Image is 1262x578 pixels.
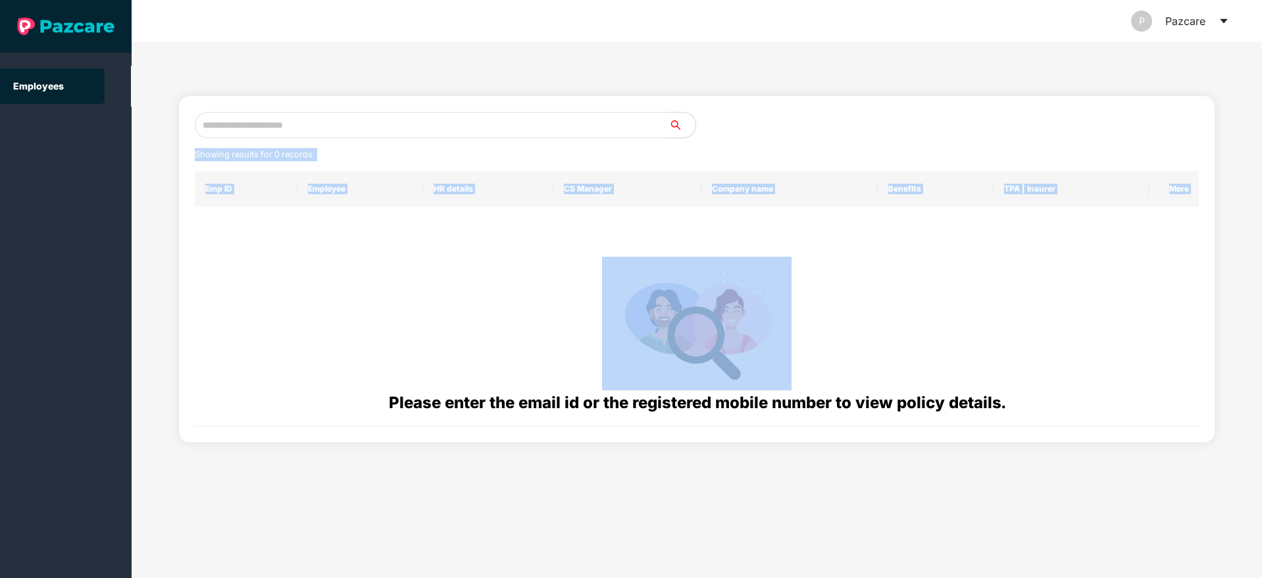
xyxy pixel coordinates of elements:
[669,112,696,138] button: search
[878,171,994,207] th: Benefits
[701,171,878,207] th: Company name
[389,393,1005,412] span: Please enter the email id or the registered mobile number to view policy details.
[195,149,315,159] span: Showing results for 0 records.
[423,171,553,207] th: HR details
[553,171,701,207] th: CS Manager
[1139,11,1145,32] span: P
[195,171,298,207] th: Emp ID
[1219,16,1229,26] span: caret-down
[297,171,423,207] th: Employee
[602,257,792,390] img: svg+xml;base64,PHN2ZyB4bWxucz0iaHR0cDovL3d3dy53My5vcmcvMjAwMC9zdmciIHdpZHRoPSIyODgiIGhlaWdodD0iMj...
[1149,171,1199,207] th: More
[13,80,64,92] a: Employees
[994,171,1149,207] th: TPA | Insurer
[669,120,695,130] span: search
